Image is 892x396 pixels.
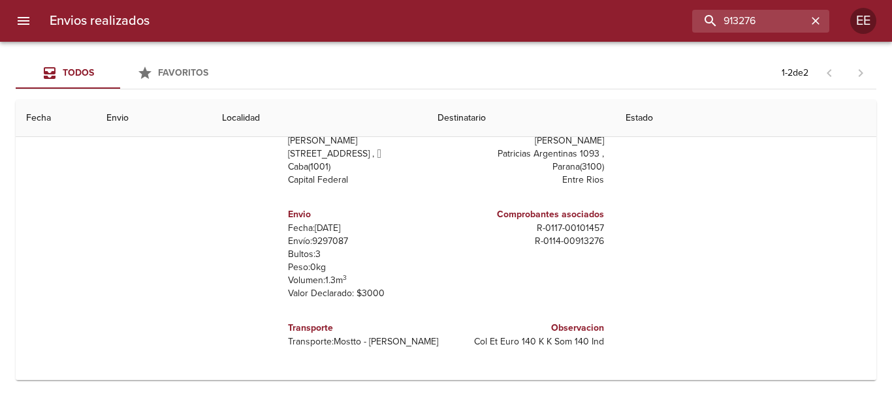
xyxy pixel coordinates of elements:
th: Destinatario [427,100,615,137]
p: Volumen: 1.3 m [288,274,441,287]
p: Envío: 9297087 [288,235,441,248]
div: Tabs Envios [16,57,225,89]
h6: Observacion [451,321,604,335]
p: Bultos: 3 [288,248,441,261]
div: Abrir información de usuario [850,8,876,34]
p: Parana ( 3100 ) [451,160,604,174]
h6: Envio [288,207,441,222]
th: Localidad [212,100,426,137]
p: 1 - 2 de 2 [782,67,808,80]
h6: Transporte [288,321,441,335]
input: buscar [692,10,807,33]
span: Favoritos [158,67,208,78]
span: Pagina siguiente [845,57,876,89]
p: Patricias Argentinas 1093 , [451,147,604,160]
p: Peso: 0 kg [288,261,441,274]
sup: 3 [343,273,347,282]
p: [PERSON_NAME] [451,134,604,147]
span: Todos [63,67,94,78]
h6: Comprobantes asociados [451,207,604,222]
h6: Envios realizados [50,10,150,31]
p: Fecha: [DATE] [288,222,441,235]
th: Envio [96,100,212,137]
th: Estado [615,100,876,137]
p: Transporte: Mostto - [PERSON_NAME] [288,335,441,348]
p: R - 0114 - 00913276 [451,235,604,248]
p: R - 0117 - 00101457 [451,222,604,235]
p: [PERSON_NAME] [288,134,441,147]
p: Valor Declarado: $ 3000 [288,287,441,300]
p: [STREET_ADDRESS] ,   [288,147,441,160]
p: Col Et Euro 140 K K Som 140 Ind [451,335,604,348]
button: menu [8,5,39,37]
div: EE [850,8,876,34]
th: Fecha [16,100,96,137]
span: Pagina anterior [814,66,845,79]
p: Entre Rios [451,174,604,187]
p: Capital Federal [288,174,441,187]
p: Caba ( 1001 ) [288,160,441,174]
